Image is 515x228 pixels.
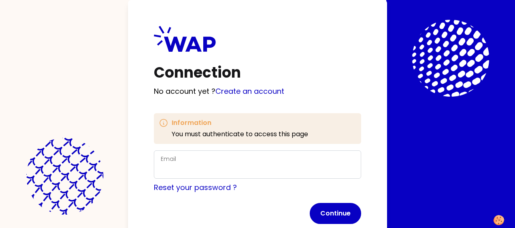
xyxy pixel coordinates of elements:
[154,182,237,192] a: Reset your password ?
[154,65,361,81] h1: Connection
[310,203,361,224] button: Continue
[215,86,284,96] a: Create an account
[172,118,308,128] h3: Information
[172,129,308,139] p: You must authenticate to access this page
[154,86,361,97] p: No account yet ?
[161,155,176,163] label: Email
